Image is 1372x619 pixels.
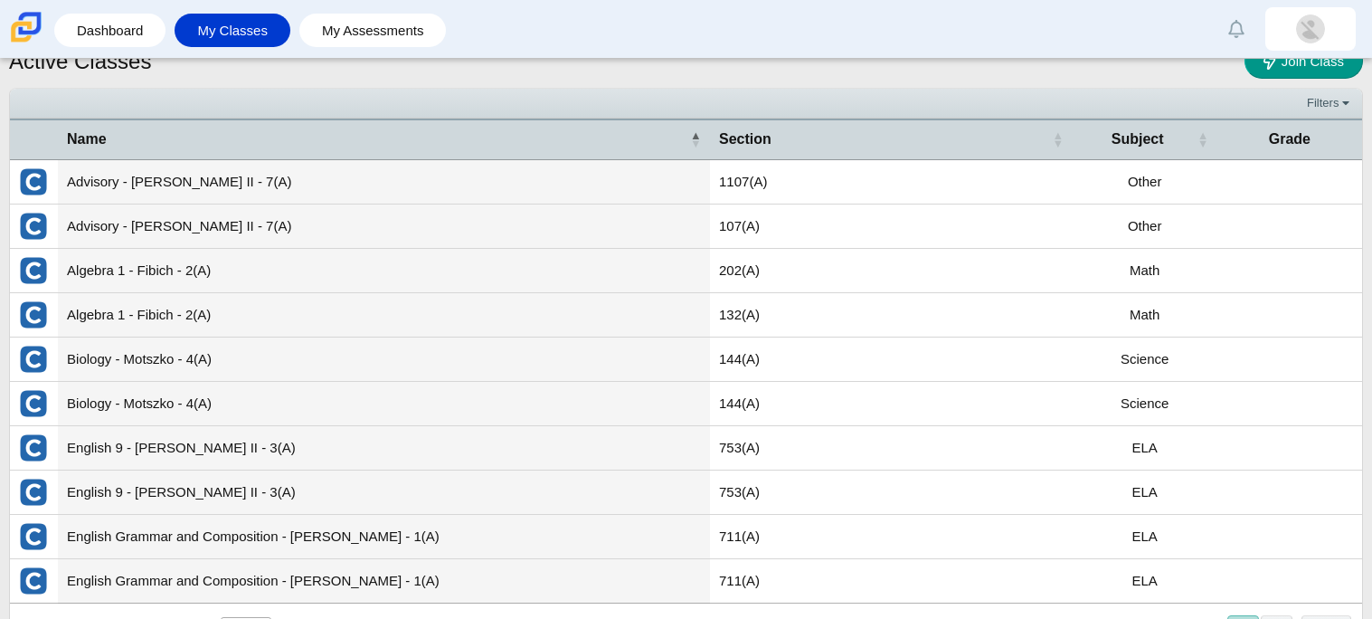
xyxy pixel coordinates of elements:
[1226,129,1353,149] span: Grade
[19,212,48,241] img: External class connected through Clever
[58,293,710,338] td: Algebra 1 - Fibich - 2(A)
[9,46,151,77] h1: Active Classes
[1282,53,1344,69] span: Join Class
[1073,338,1217,382] td: Science
[710,559,1073,604] td: 711(A)
[19,433,48,462] img: External class connected through Clever
[1073,559,1217,604] td: ELA
[1073,293,1217,338] td: Math
[710,338,1073,382] td: 144(A)
[690,130,701,148] span: Name : Activate to invert sorting
[19,167,48,196] img: External class connected through Clever
[58,471,710,515] td: English 9 - [PERSON_NAME] II - 3(A)
[719,129,1049,149] span: Section
[58,515,710,559] td: English Grammar and Composition - [PERSON_NAME] - 1(A)
[58,249,710,293] td: Algebra 1 - Fibich - 2(A)
[58,205,710,249] td: Advisory - [PERSON_NAME] II - 7(A)
[1302,94,1358,112] a: Filters
[58,160,710,205] td: Advisory - [PERSON_NAME] II - 7(A)
[1073,515,1217,559] td: ELA
[58,426,710,471] td: English 9 - [PERSON_NAME] II - 3(A)
[19,478,48,507] img: External class connected through Clever
[1082,129,1194,149] span: Subject
[1197,130,1208,148] span: Subject : Activate to sort
[710,471,1073,515] td: 753(A)
[710,205,1073,249] td: 107(A)
[710,382,1073,426] td: 144(A)
[710,426,1073,471] td: 753(A)
[19,256,48,285] img: External class connected through Clever
[710,249,1073,293] td: 202(A)
[19,567,48,595] img: External class connected through Clever
[1073,205,1217,249] td: Other
[710,293,1073,338] td: 132(A)
[1244,43,1363,79] a: Join Class
[19,389,48,418] img: External class connected through Clever
[63,14,156,47] a: Dashboard
[58,382,710,426] td: Biology - Motszko - 4(A)
[184,14,281,47] a: My Classes
[58,559,710,604] td: English Grammar and Composition - [PERSON_NAME] - 1(A)
[1073,471,1217,515] td: ELA
[1053,130,1064,148] span: Section : Activate to sort
[67,129,686,149] span: Name
[58,338,710,382] td: Biology - Motszko - 4(A)
[19,345,48,374] img: External class connected through Clever
[19,300,48,329] img: External class connected through Clever
[1073,160,1217,205] td: Other
[1265,7,1356,51] a: sebastian.gutierre.mcWrBx
[1216,9,1256,49] a: Alerts
[1073,382,1217,426] td: Science
[19,522,48,551] img: External class connected through Clever
[7,8,45,46] img: Carmen School of Science & Technology
[7,33,45,49] a: Carmen School of Science & Technology
[1073,426,1217,471] td: ELA
[710,515,1073,559] td: 711(A)
[1296,14,1325,43] img: sebastian.gutierre.mcWrBx
[308,14,438,47] a: My Assessments
[1073,249,1217,293] td: Math
[710,160,1073,205] td: 1107(A)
